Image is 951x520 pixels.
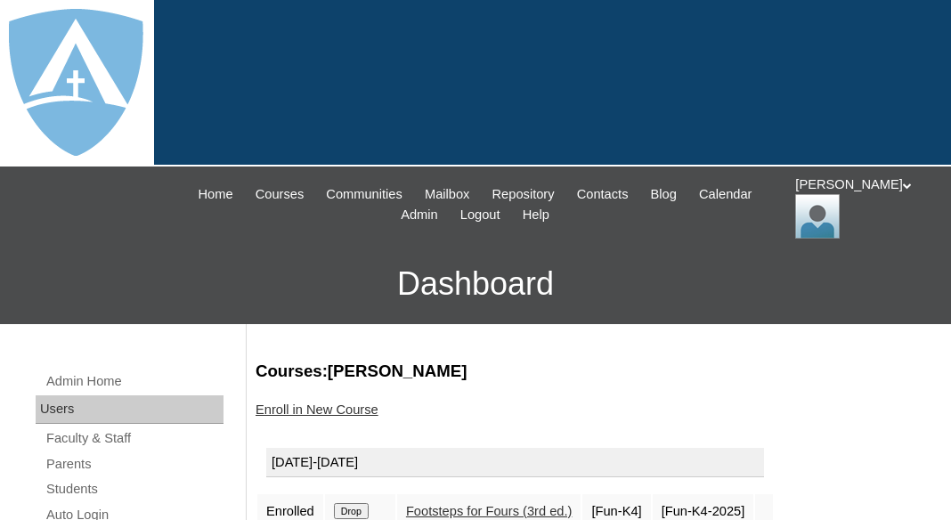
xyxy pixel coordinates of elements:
[425,184,470,205] span: Mailbox
[795,175,933,239] div: [PERSON_NAME]
[326,184,402,205] span: Communities
[523,205,549,225] span: Help
[416,184,479,205] a: Mailbox
[392,205,447,225] a: Admin
[266,448,764,478] div: [DATE]-[DATE]
[256,402,378,417] a: Enroll in New Course
[45,370,224,393] a: Admin Home
[460,205,500,225] span: Logout
[334,503,369,519] input: Drop
[642,184,686,205] a: Blog
[795,194,840,239] img: Thomas Lambert
[256,184,305,205] span: Courses
[256,360,933,383] h3: Courses:[PERSON_NAME]
[451,205,509,225] a: Logout
[699,184,752,205] span: Calendar
[36,395,224,424] div: Users
[690,184,760,205] a: Calendar
[198,184,232,205] span: Home
[9,244,942,324] h3: Dashboard
[651,184,677,205] span: Blog
[45,453,224,475] a: Parents
[247,184,313,205] a: Courses
[568,184,638,205] a: Contacts
[484,184,564,205] a: Repository
[9,9,143,156] img: logo-white.png
[401,205,438,225] span: Admin
[492,184,555,205] span: Repository
[514,205,558,225] a: Help
[45,427,224,450] a: Faculty & Staff
[406,504,573,518] a: Footsteps for Fours (3rd ed.)
[317,184,411,205] a: Communities
[577,184,629,205] span: Contacts
[189,184,241,205] a: Home
[45,478,224,500] a: Students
